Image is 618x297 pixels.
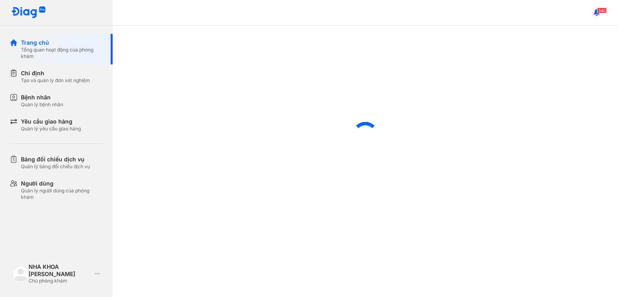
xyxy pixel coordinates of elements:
div: NHA KHOA [PERSON_NAME] [29,263,92,278]
div: Chủ phòng khám [29,278,92,284]
img: logo [13,266,29,282]
div: Yêu cầu giao hàng [21,118,81,126]
div: Quản lý bệnh nhân [21,101,63,108]
div: Trang chủ [21,39,103,47]
div: Chỉ định [21,69,90,77]
div: Quản lý người dùng của phòng khám [21,188,103,200]
div: Bệnh nhân [21,93,63,101]
span: 340 [597,8,607,13]
div: Quản lý yêu cầu giao hàng [21,126,81,132]
div: Tạo và quản lý đơn xét nghiệm [21,77,90,84]
div: Quản lý bảng đối chiếu dịch vụ [21,163,90,170]
div: Người dùng [21,179,103,188]
img: logo [11,6,46,19]
div: Bảng đối chiếu dịch vụ [21,155,90,163]
div: Tổng quan hoạt động của phòng khám [21,47,103,60]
